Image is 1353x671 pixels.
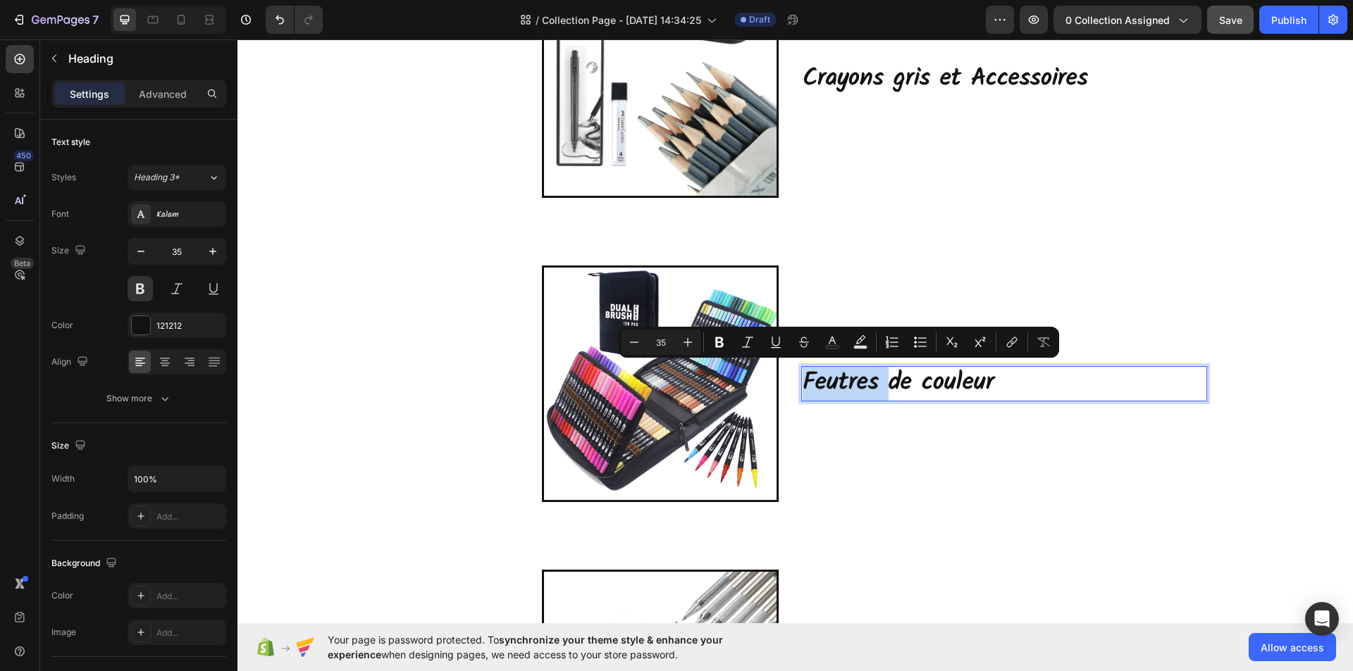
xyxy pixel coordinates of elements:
[51,208,69,220] div: Font
[51,319,73,332] div: Color
[156,590,223,603] div: Add...
[1219,14,1242,26] span: Save
[1305,602,1339,636] div: Open Intercom Messenger
[51,386,226,411] button: Show more
[51,437,89,456] div: Size
[156,510,223,523] div: Add...
[1261,640,1324,655] span: Allow access
[128,466,225,491] input: Auto
[237,39,1353,623] iframe: Design area
[51,242,89,261] div: Size
[1249,633,1336,661] button: Allow access
[564,327,970,362] h2: Rich Text Editor. Editing area: main
[51,589,73,602] div: Color
[51,626,76,639] div: Image
[92,11,99,28] p: 7
[6,6,105,34] button: 7
[156,208,223,221] div: Kalam
[328,634,723,660] span: synchronize your theme style & enhance your experience
[51,171,76,184] div: Styles
[619,327,1059,358] div: Editor contextual toolbar
[156,627,223,639] div: Add...
[51,353,91,372] div: Align
[1207,6,1254,34] button: Save
[1271,13,1306,27] div: Publish
[542,13,701,27] span: Collection Page - [DATE] 14:34:25
[134,171,180,184] span: Heading 3*
[565,24,968,56] p: Crayons gris et Accessoires
[13,150,34,161] div: 450
[749,13,770,26] span: Draft
[156,320,223,332] div: 121212
[1259,6,1318,34] button: Publish
[70,87,109,101] p: Settings
[564,23,970,58] h2: Rich Text Editor. Editing area: main
[304,226,541,463] img: gempages_524206669643645860-762e192c-e156-487e-8a32-49a7337a3d49.jpg
[51,472,75,485] div: Width
[128,165,226,190] button: Heading 3*
[11,258,34,269] div: Beta
[1065,13,1170,27] span: 0 collection assigned
[266,6,323,34] div: Undo/Redo
[51,554,120,573] div: Background
[328,632,778,662] span: Your page is password protected. To when designing pages, we need access to your store password.
[106,391,172,406] div: Show more
[1054,6,1201,34] button: 0 collection assigned
[68,50,221,67] p: Heading
[139,87,187,101] p: Advanced
[51,136,90,149] div: Text style
[565,328,968,360] p: Feutres de couleur
[536,13,539,27] span: /
[51,510,84,522] div: Padding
